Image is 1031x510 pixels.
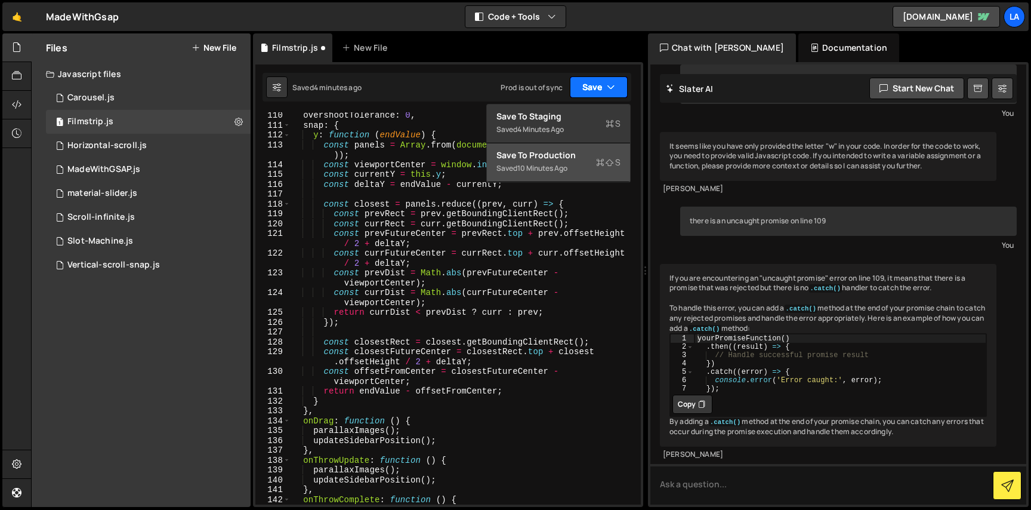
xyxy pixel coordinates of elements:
[671,343,694,351] div: 2
[255,318,291,328] div: 126
[255,288,291,308] div: 124
[255,456,291,466] div: 138
[255,337,291,348] div: 128
[869,78,964,99] button: Start new chat
[666,83,714,94] h2: Slater AI
[255,219,291,229] div: 120
[671,385,694,393] div: 7
[487,105,630,143] button: Save to StagingS Saved4 minutes ago
[501,82,563,93] div: Prod is out of sync
[255,426,291,436] div: 135
[680,207,1017,236] div: there is an uncaught promise on line 109
[67,260,160,271] div: Vertical-scroll-snap.js
[496,161,621,176] div: Saved
[596,156,621,168] span: S
[255,110,291,121] div: 110
[292,82,362,93] div: Saved
[496,110,621,122] div: Save to Staging
[893,6,1000,27] a: [DOMAIN_NAME]
[67,212,135,223] div: Scroll-infinite.js
[2,2,32,31] a: 🤙
[46,110,251,134] div: 15973/47328.js
[1004,6,1025,27] a: La
[709,418,742,426] code: .catch()
[46,86,251,110] div: 15973/47346.js
[46,41,67,54] h2: Files
[255,367,291,386] div: 130
[255,130,291,140] div: 112
[255,229,291,248] div: 121
[683,107,1014,119] div: You
[671,360,694,368] div: 4
[663,184,993,194] div: [PERSON_NAME]
[672,395,712,414] button: Copy
[67,140,147,151] div: Horizontal-scroll.js
[255,170,291,180] div: 115
[67,116,113,127] div: Filmstrip.js
[32,62,251,86] div: Javascript files
[46,253,251,277] div: 15973/47520.js
[671,368,694,376] div: 5
[255,327,291,337] div: 127
[314,82,362,93] div: 4 minutes ago
[67,164,140,175] div: MadeWithGSAP.js
[255,446,291,456] div: 137
[255,180,291,190] div: 116
[255,475,291,486] div: 140
[255,465,291,475] div: 139
[255,406,291,416] div: 133
[255,160,291,170] div: 114
[680,64,1017,104] div: This code isn't working. What is wrong with it? w
[46,205,251,229] div: 15973/47011.js
[785,305,818,313] code: .catch()
[67,188,137,199] div: material-slider.js
[255,189,291,199] div: 117
[255,268,291,288] div: 123
[67,93,115,103] div: Carousel.js
[342,42,392,54] div: New File
[465,6,566,27] button: Code + Tools
[255,121,291,131] div: 111
[570,76,628,98] button: Save
[683,239,1014,251] div: You
[255,308,291,318] div: 125
[663,450,993,460] div: [PERSON_NAME]
[255,386,291,397] div: 131
[671,351,694,360] div: 3
[46,182,251,205] div: 15973/47562.js
[660,264,996,447] div: If you are encountering an "uncaught promise" error on line 109, it means that there is a promise...
[671,376,694,385] div: 6
[46,158,251,182] div: 15973/42716.js
[660,132,996,181] div: It seems like you have only provided the letter "w" in your code. In order for the code to work, ...
[255,199,291,210] div: 118
[255,347,291,367] div: 129
[255,495,291,505] div: 142
[809,284,842,293] code: .catch()
[255,436,291,446] div: 136
[255,397,291,407] div: 132
[192,43,236,53] button: New File
[255,209,291,219] div: 119
[255,416,291,426] div: 134
[496,149,621,161] div: Save to Production
[517,163,567,173] div: 10 minutes ago
[648,33,796,62] div: Chat with [PERSON_NAME]
[56,118,63,128] span: 1
[487,143,630,182] button: Save to ProductionS Saved10 minutes ago
[496,122,621,137] div: Saved
[272,42,318,54] div: Filmstrip.js
[255,140,291,160] div: 113
[46,134,251,158] div: 15973/47035.js
[798,33,899,62] div: Documentation
[688,325,721,333] code: .catch()
[67,236,133,247] div: Slot-Machine.js
[255,248,291,268] div: 122
[255,485,291,495] div: 141
[606,118,621,130] span: S
[46,229,251,253] div: 15973/47770.js
[46,10,119,24] div: MadeWithGsap
[517,124,564,134] div: 4 minutes ago
[671,334,694,343] div: 1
